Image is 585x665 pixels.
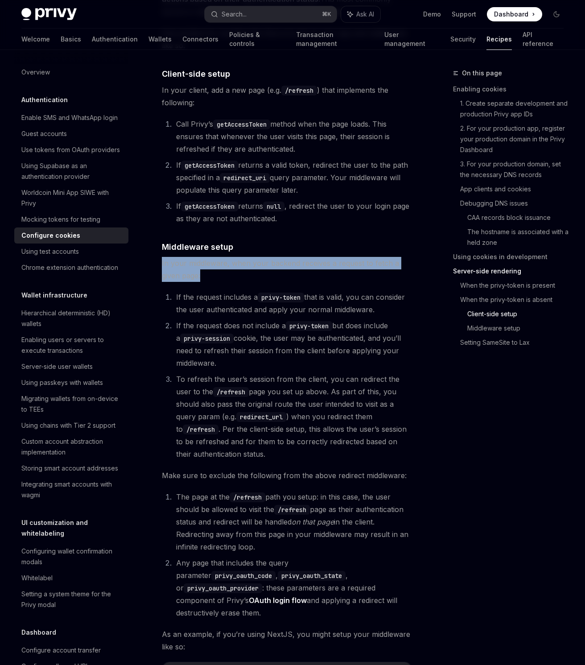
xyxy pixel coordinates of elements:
[14,375,128,391] a: Using passkeys with wallets
[14,211,128,227] a: Mocking tokens for testing
[21,29,50,50] a: Welcome
[14,110,128,126] a: Enable SMS and WhatsApp login
[21,645,101,656] div: Configure account transfer
[341,6,380,22] button: Ask AI
[460,278,571,293] a: When the privy-token is present
[278,571,346,581] code: privy_oauth_state
[181,161,238,170] code: getAccessToken
[213,387,249,397] code: /refresh
[258,293,304,302] code: privy-token
[453,250,571,264] a: Using cookies in development
[220,173,270,183] code: redirect_uri
[384,29,440,50] a: User management
[322,11,331,18] span: ⌘ K
[21,361,93,372] div: Server-side user wallets
[21,463,118,474] div: Storing smart account addresses
[21,95,68,105] h5: Authentication
[453,82,571,96] a: Enabling cookies
[296,29,374,50] a: Transaction management
[467,321,571,335] a: Middleware setup
[21,335,123,356] div: Enabling users or servers to execute transactions
[467,211,571,225] a: CAA records block issuance
[162,84,412,109] span: In your client, add a new page (e.g. ) that implements the following:
[173,200,412,225] li: If returns , redirect the user to your login page as they are not authenticated.
[14,476,128,503] a: Integrating smart accounts with wagmi
[230,492,265,502] code: /refresh
[21,589,123,610] div: Setting a system theme for the Privy modal
[453,264,571,278] a: Server-side rendering
[467,225,571,250] a: The hostname is associated with a held zone
[162,257,412,282] span: In your middleware, when your backend receives a request to fetch a given page:
[14,642,128,658] a: Configure account transfer
[14,142,128,158] a: Use tokens from OAuth providers
[21,262,118,273] div: Chrome extension authentication
[21,517,128,539] h5: UI customization and whitelabeling
[14,460,128,476] a: Storing smart account addresses
[21,230,80,241] div: Configure cookies
[460,293,571,307] a: When the privy-token is absent
[21,573,53,583] div: Whitelabel
[21,546,123,567] div: Configuring wallet confirmation modals
[249,596,307,605] a: OAuth login flow
[162,241,233,253] span: Middleware setup
[460,96,571,121] a: 1. Create separate development and production Privy app IDs
[14,434,128,460] a: Custom account abstraction implementation
[173,118,412,155] li: Call Privy’s method when the page loads. This ensures that whenever the user visits this page, th...
[92,29,138,50] a: Authentication
[462,68,502,78] span: On this page
[14,244,128,260] a: Using test accounts
[14,332,128,359] a: Enabling users or servers to execute transactions
[460,182,571,196] a: App clients and cookies
[173,557,412,619] li: Any page that includes the query parameter , , or : these parameters are a required component of ...
[14,359,128,375] a: Server-side user wallets
[173,291,412,316] li: If the request includes a that is valid, you can consider the user authenticated and apply your n...
[14,64,128,80] a: Overview
[14,158,128,185] a: Using Supabase as an authentication provider
[263,202,284,211] code: null
[61,29,81,50] a: Basics
[173,319,412,369] li: If the request does not include a but does include a cookie, the user may be authenticated, and y...
[487,7,542,21] a: Dashboard
[180,334,234,343] code: privy-session
[173,491,412,553] li: The page at the path you setup: in this case, the user should be allowed to visit the page as the...
[14,126,128,142] a: Guest accounts
[173,373,412,460] li: To refresh the user’s session from the client, you can redirect the user to the page you set up a...
[229,29,285,50] a: Policies & controls
[21,145,120,155] div: Use tokens from OAuth providers
[21,214,100,225] div: Mocking tokens for testing
[14,417,128,434] a: Using chains with Tier 2 support
[460,157,571,182] a: 3. For your production domain, set the necessary DNS records
[21,290,87,301] h5: Wallet infrastructure
[292,517,334,526] em: on that page
[14,586,128,613] a: Setting a system theme for the Privy modal
[162,469,412,482] span: Make sure to exclude the following from the above redirect middleware:
[486,29,512,50] a: Recipes
[494,10,528,19] span: Dashboard
[21,8,77,21] img: dark logo
[423,10,441,19] a: Demo
[460,121,571,157] a: 2. For your production app, register your production domain in the Privy Dashboard
[460,335,571,350] a: Setting SameSite to Lax
[205,6,337,22] button: Search...⌘K
[21,436,123,458] div: Custom account abstraction implementation
[183,425,218,434] code: /refresh
[181,202,238,211] code: getAccessToken
[14,570,128,586] a: Whitelabel
[14,391,128,417] a: Migrating wallets from on-device to TEEs
[14,227,128,244] a: Configure cookies
[21,479,123,500] div: Integrating smart accounts with wagmi
[213,120,270,129] code: getAccessToken
[21,246,79,257] div: Using test accounts
[236,412,286,422] code: redirect_url
[21,187,123,209] div: Worldcoin Mini App SIWE with Privy
[14,185,128,211] a: Worldcoin Mini App SIWE with Privy
[162,628,412,653] span: As an example, if you’re using NextJS, you might setup your middleware like so:
[162,68,230,80] span: Client-side setup
[14,305,128,332] a: Hierarchical deterministic (HD) wallets
[549,7,564,21] button: Toggle dark mode
[21,420,115,431] div: Using chains with Tier 2 support
[450,29,476,50] a: Security
[21,393,123,415] div: Migrating wallets from on-device to TEEs
[14,543,128,570] a: Configuring wallet confirmation modals
[14,260,128,276] a: Chrome extension authentication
